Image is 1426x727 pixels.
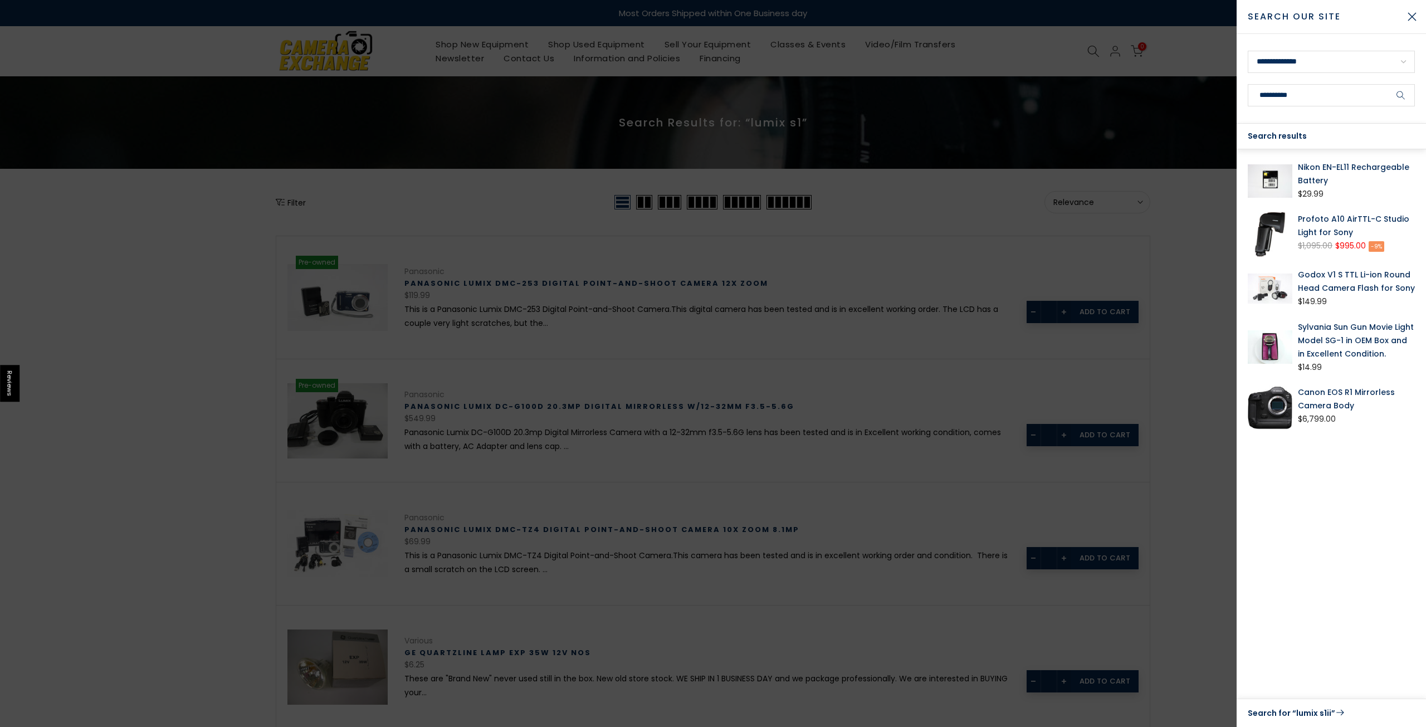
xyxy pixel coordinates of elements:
a: Profoto A10 AirTTL-C Studio Light for Sony [1298,212,1415,239]
img: Profoto A10 AirTTL-C Studio Light for Sony Flash Units and Accessories - Shoe Mount Flash Units P... [1248,212,1292,257]
img: Nikon EN-EL11 Rechargeable Battery Batteries - Digital Camera Batteries Nikon NIK25775 [1248,160,1292,201]
span: -9% [1369,241,1384,252]
img: Sylvania Sun Gun Movie Light Model SG-1 in OEM Box and in Excellent Condition. Movie Cameras and ... [1248,320,1292,374]
div: $14.99 [1298,360,1322,374]
a: Godox V1 S TTL Li-ion Round Head Camera Flash for Sony [1298,268,1415,295]
a: Search for “lumix s1ii” [1248,706,1415,720]
del: $1,095.00 [1298,240,1332,251]
span: Search Our Site [1248,10,1398,23]
div: $29.99 [1298,187,1324,201]
ins: $995.00 [1335,239,1366,253]
div: Search results [1237,124,1426,149]
a: Sylvania Sun Gun Movie Light Model SG-1 in OEM Box and in Excellent Condition. [1298,320,1415,360]
a: Nikon EN-EL11 Rechargeable Battery [1298,160,1415,187]
button: Close Search [1398,3,1426,31]
div: $6,799.00 [1298,412,1336,426]
img: Godox V1 S TTL Li-ion Round Head Camera Flash for Sony Flash Units and Accessories - Shoe Mount F... [1248,268,1292,309]
a: Canon EOS R1 Mirrorless Camera Body [1298,386,1415,412]
div: $149.99 [1298,295,1327,309]
img: Canon EOS R1 Mirrorless Camera Body - PREORDER NOW - Expected Delivery November 2024 Digital Came... [1248,386,1292,430]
